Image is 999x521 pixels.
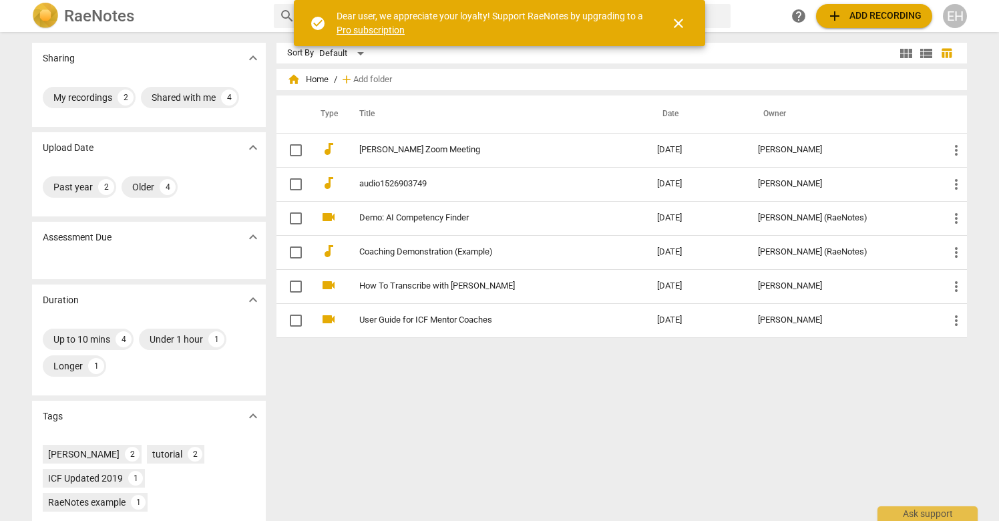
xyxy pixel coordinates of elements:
[43,230,112,244] p: Assessment Due
[337,9,646,37] div: Dear user, we appreciate your loyalty! Support RaeNotes by upgrading to a
[940,47,953,59] span: table_chart
[131,495,146,510] div: 1
[827,8,843,24] span: add
[948,142,964,158] span: more_vert
[43,409,63,423] p: Tags
[152,448,182,461] div: tutorial
[32,3,59,29] img: Logo
[321,277,337,293] span: videocam
[321,175,337,191] span: audiotrack
[943,4,967,28] button: EH
[948,210,964,226] span: more_vert
[916,43,936,63] button: List view
[245,140,261,156] span: expand_more
[646,201,747,235] td: [DATE]
[758,281,927,291] div: [PERSON_NAME]
[152,91,216,104] div: Shared with me
[646,235,747,269] td: [DATE]
[245,229,261,245] span: expand_more
[359,247,609,257] a: Coaching Demonstration (Example)
[321,311,337,327] span: videocam
[877,506,978,521] div: Ask support
[53,359,83,373] div: Longer
[948,279,964,295] span: more_vert
[827,8,922,24] span: Add recording
[287,73,329,86] span: Home
[670,15,686,31] span: close
[319,43,369,64] div: Default
[118,90,134,106] div: 2
[758,213,927,223] div: [PERSON_NAME] (RaeNotes)
[245,408,261,424] span: expand_more
[221,90,237,106] div: 4
[646,303,747,337] td: [DATE]
[936,43,956,63] button: Table view
[646,167,747,201] td: [DATE]
[898,45,914,61] span: view_module
[188,447,202,462] div: 2
[245,50,261,66] span: expand_more
[243,227,263,247] button: Show more
[353,75,392,85] span: Add folder
[758,315,927,325] div: [PERSON_NAME]
[787,4,811,28] a: Help
[948,244,964,260] span: more_vert
[758,145,927,155] div: [PERSON_NAME]
[53,180,93,194] div: Past year
[48,496,126,509] div: RaeNotes example
[64,7,134,25] h2: RaeNotes
[150,333,203,346] div: Under 1 hour
[245,292,261,308] span: expand_more
[896,43,916,63] button: Tile view
[279,8,295,24] span: search
[53,91,112,104] div: My recordings
[48,472,123,485] div: ICF Updated 2019
[243,48,263,68] button: Show more
[662,7,694,39] button: Close
[918,45,934,61] span: view_list
[310,15,326,31] span: check_circle
[791,8,807,24] span: help
[646,269,747,303] td: [DATE]
[359,281,609,291] a: How To Transcribe with [PERSON_NAME]
[646,133,747,167] td: [DATE]
[287,48,314,58] div: Sort By
[53,333,110,346] div: Up to 10 mins
[98,179,114,195] div: 2
[43,293,79,307] p: Duration
[88,358,104,374] div: 1
[310,96,343,133] th: Type
[747,96,938,133] th: Owner
[321,141,337,157] span: audiotrack
[646,96,747,133] th: Date
[287,73,301,86] span: home
[43,51,75,65] p: Sharing
[128,471,143,486] div: 1
[321,243,337,259] span: audiotrack
[359,213,609,223] a: Demo: AI Competency Finder
[160,179,176,195] div: 4
[359,179,609,189] a: audio1526903749
[343,96,646,133] th: Title
[243,406,263,426] button: Show more
[208,331,224,347] div: 1
[116,331,132,347] div: 4
[816,4,932,28] button: Upload
[340,73,353,86] span: add
[32,3,263,29] a: LogoRaeNotes
[132,180,154,194] div: Older
[359,145,609,155] a: [PERSON_NAME] Zoom Meeting
[48,448,120,461] div: [PERSON_NAME]
[243,290,263,310] button: Show more
[948,313,964,329] span: more_vert
[359,315,609,325] a: User Guide for ICF Mentor Coaches
[758,247,927,257] div: [PERSON_NAME] (RaeNotes)
[337,25,405,35] a: Pro subscription
[243,138,263,158] button: Show more
[43,141,93,155] p: Upload Date
[125,447,140,462] div: 2
[758,179,927,189] div: [PERSON_NAME]
[948,176,964,192] span: more_vert
[321,209,337,225] span: videocam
